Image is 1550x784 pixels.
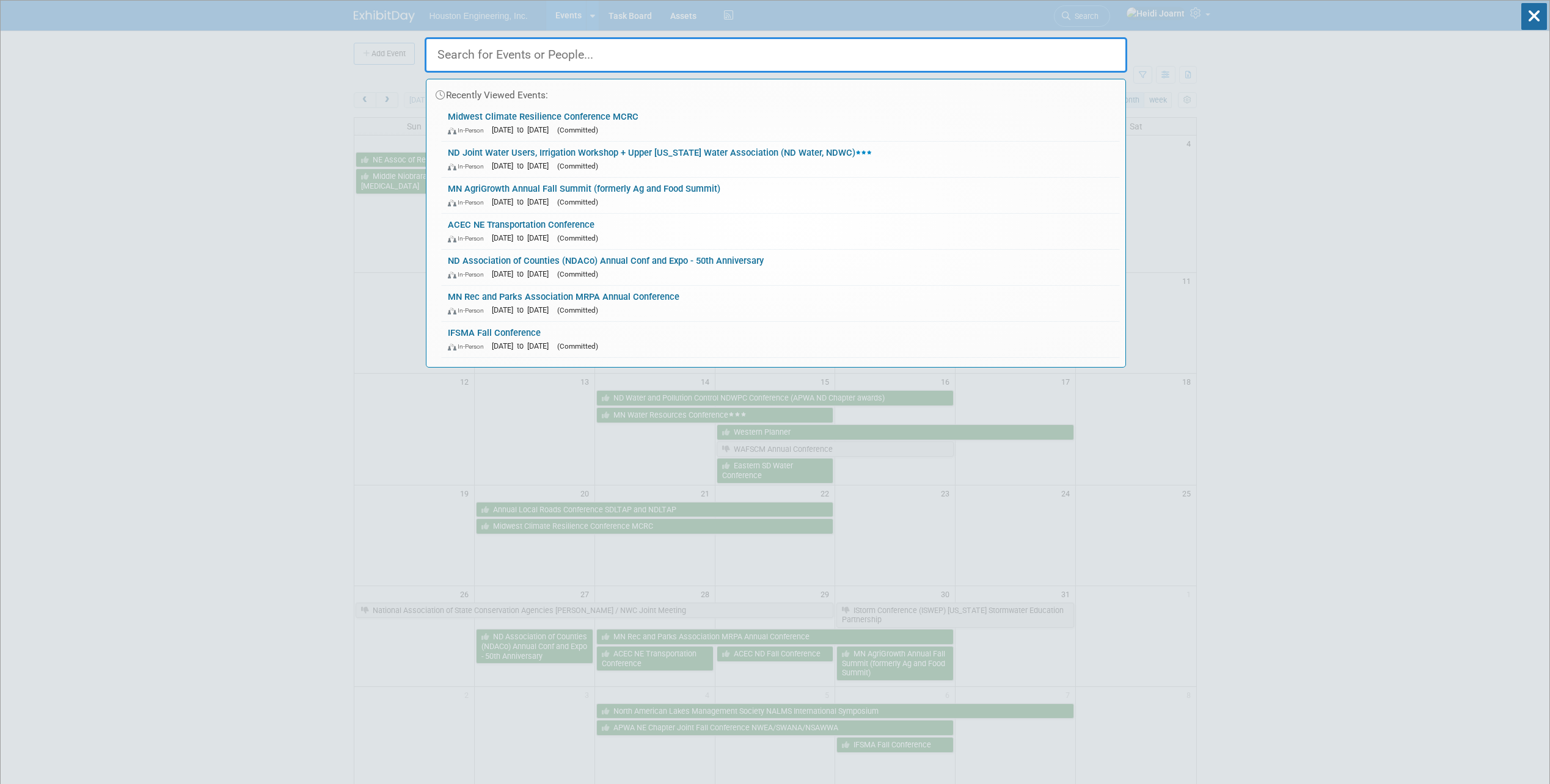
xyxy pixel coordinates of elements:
span: In-Person [448,307,489,314]
input: Search for Events or People... [425,37,1127,73]
span: [DATE] to [DATE] [492,125,555,134]
span: (Committed) [557,126,598,134]
span: (Committed) [557,234,598,242]
span: In-Person [448,162,489,170]
span: In-Person [448,234,489,242]
span: [DATE] to [DATE] [492,197,555,206]
a: IFSMA Fall Conference In-Person [DATE] to [DATE] (Committed) [442,322,1119,357]
a: Midwest Climate Resilience Conference MCRC In-Person [DATE] to [DATE] (Committed) [442,106,1119,141]
span: In-Person [448,343,489,350]
span: (Committed) [557,342,598,350]
span: (Committed) [557,270,598,278]
span: In-Person [448,126,489,134]
span: [DATE] to [DATE] [492,305,555,314]
a: MN Rec and Parks Association MRPA Annual Conference In-Person [DATE] to [DATE] (Committed) [442,286,1119,321]
span: (Committed) [557,198,598,206]
span: [DATE] to [DATE] [492,269,555,278]
span: [DATE] to [DATE] [492,233,555,242]
span: [DATE] to [DATE] [492,161,555,170]
a: ND Association of Counties (NDACo) Annual Conf and Expo - 50th Anniversary In-Person [DATE] to [D... [442,250,1119,285]
span: In-Person [448,198,489,206]
span: [DATE] to [DATE] [492,341,555,350]
div: Recently Viewed Events: [433,79,1119,106]
span: In-Person [448,270,489,278]
span: (Committed) [557,162,598,170]
span: (Committed) [557,306,598,314]
a: MN AgriGrowth Annual Fall Summit (formerly Ag and Food Summit) In-Person [DATE] to [DATE] (Commit... [442,178,1119,213]
a: ND Joint Water Users, Irrigation Workshop + Upper [US_STATE] Water Association (ND Water, NDWC) I... [442,142,1119,177]
a: ACEC NE Transportation Conference In-Person [DATE] to [DATE] (Committed) [442,214,1119,249]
